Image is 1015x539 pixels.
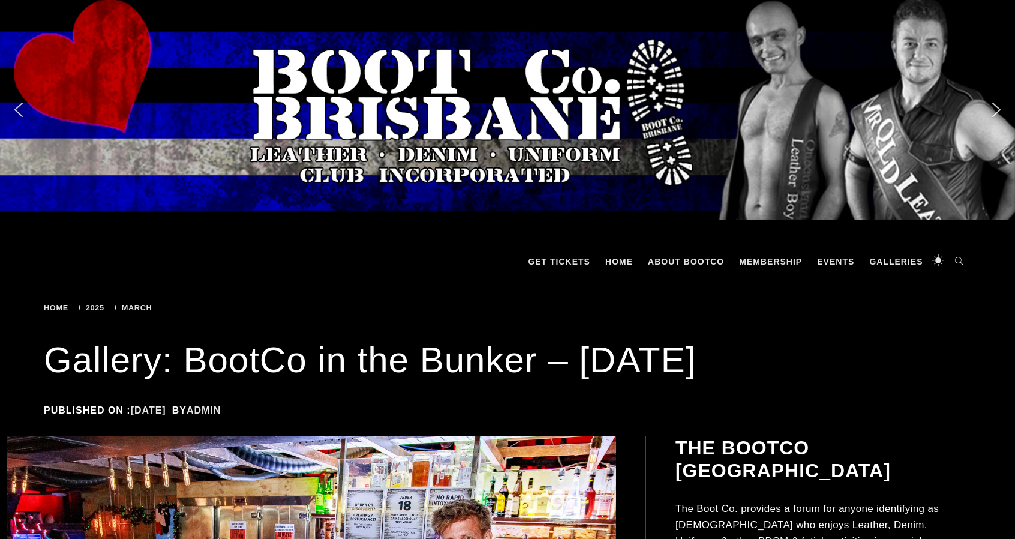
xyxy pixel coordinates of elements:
[131,405,166,415] a: [DATE]
[44,405,172,415] span: Published on :
[811,244,860,280] a: Events
[44,304,358,312] div: Breadcrumbs
[79,303,109,312] a: 2025
[599,244,639,280] a: Home
[172,405,227,415] span: by
[863,244,929,280] a: Galleries
[115,303,157,312] a: March
[642,244,730,280] a: About BootCo
[44,336,971,384] h1: Gallery: BootCo in the Bunker – [DATE]
[187,405,221,415] a: admin
[987,100,1006,119] img: next arrow
[675,436,969,483] h2: The BootCo [GEOGRAPHIC_DATA]
[9,100,28,119] img: previous arrow
[44,303,73,312] a: Home
[522,244,596,280] a: GET TICKETS
[733,244,808,280] a: Membership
